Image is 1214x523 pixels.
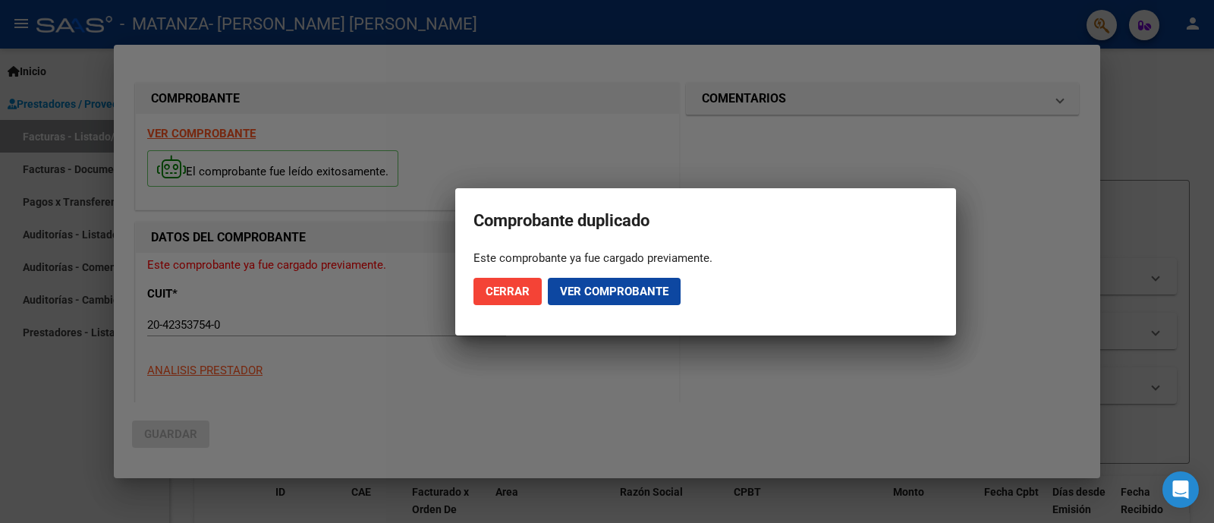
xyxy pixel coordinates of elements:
[473,206,938,235] h2: Comprobante duplicado
[473,278,542,305] button: Cerrar
[473,250,938,266] div: Este comprobante ya fue cargado previamente.
[560,285,668,298] span: Ver comprobante
[548,278,681,305] button: Ver comprobante
[1162,471,1199,508] div: Open Intercom Messenger
[486,285,530,298] span: Cerrar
